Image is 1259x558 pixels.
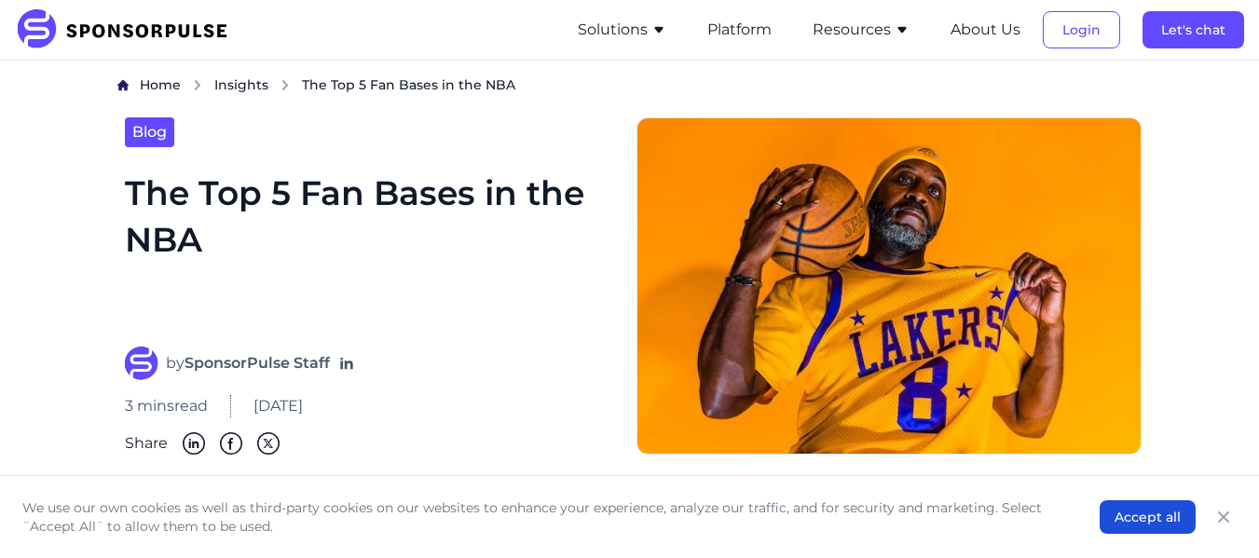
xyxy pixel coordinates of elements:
[1211,504,1237,530] button: Close
[125,117,174,147] a: Blog
[185,354,330,372] strong: SponsorPulse Staff
[578,19,666,41] button: Solutions
[280,79,291,91] img: chevron right
[253,395,303,417] span: [DATE]
[140,75,181,95] a: Home
[125,395,208,417] span: 3 mins read
[125,170,615,324] h1: The Top 5 Fan Bases in the NBA
[302,75,515,94] span: The Top 5 Fan Bases in the NBA
[813,19,910,41] button: Resources
[1043,21,1120,38] a: Login
[15,9,241,50] img: SponsorPulse
[636,117,1142,455] img: Photo courtesy Adre Hunter via Unsplash
[707,21,772,38] a: Platform
[1143,21,1244,38] a: Let's chat
[951,21,1020,38] a: About Us
[257,432,280,455] img: Twitter
[214,75,268,95] a: Insights
[707,19,772,41] button: Platform
[183,432,205,455] img: Linkedin
[125,347,158,380] img: SponsorPulse Staff
[22,498,1062,536] p: We use our own cookies as well as third-party cookies on our websites to enhance your experience,...
[214,76,268,93] span: Insights
[951,19,1020,41] button: About Us
[1100,500,1196,534] button: Accept all
[117,79,129,91] img: Home
[1043,11,1120,48] button: Login
[166,352,330,374] span: by
[1143,11,1244,48] button: Let's chat
[337,354,356,373] a: Follow on LinkedIn
[192,79,203,91] img: chevron right
[125,432,168,455] span: Share
[220,432,242,455] img: Facebook
[140,76,181,93] span: Home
